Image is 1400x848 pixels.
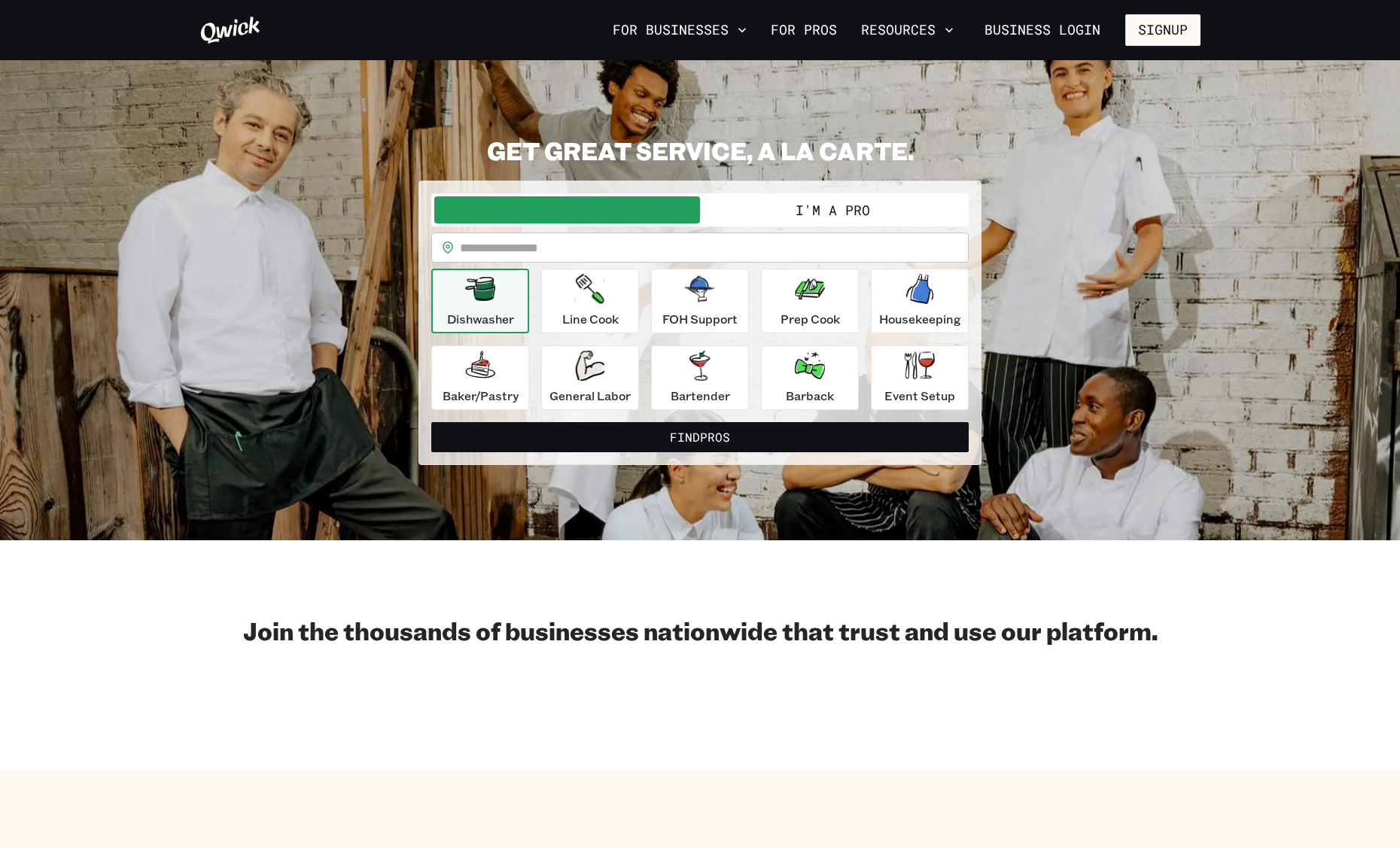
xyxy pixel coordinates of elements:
[871,269,969,333] button: Housekeeping
[541,345,639,410] button: General Labor
[855,17,960,43] button: Resources
[541,269,639,333] button: Line Cook
[651,269,749,333] button: FOH Support
[1125,14,1201,46] button: Signup
[972,14,1113,46] a: Business Login
[607,17,753,43] button: For Businesses
[884,387,955,405] p: Event Setup
[781,310,840,328] p: Prep Cook
[549,387,631,405] p: General Labor
[671,387,730,405] p: Bartender
[761,269,859,333] button: Prep Cook
[431,345,529,410] button: Baker/Pastry
[434,196,700,223] button: I'm a Business
[431,269,529,333] button: Dishwasher
[765,17,843,43] a: For Pros
[199,615,1201,646] h2: Join the thousands of businesses nationwide that trust and use our platform.
[562,310,619,328] p: Line Cook
[418,135,982,166] h2: GET GREAT SERVICE, A LA CARTE.
[651,345,749,410] button: Bartender
[431,422,969,452] button: FindPros
[761,345,859,410] button: Barback
[662,310,738,328] p: FOH Support
[443,387,519,405] p: Baker/Pastry
[786,387,834,405] p: Barback
[700,196,966,223] button: I'm a Pro
[447,310,514,328] p: Dishwasher
[871,345,969,410] button: Event Setup
[879,310,961,328] p: Housekeeping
